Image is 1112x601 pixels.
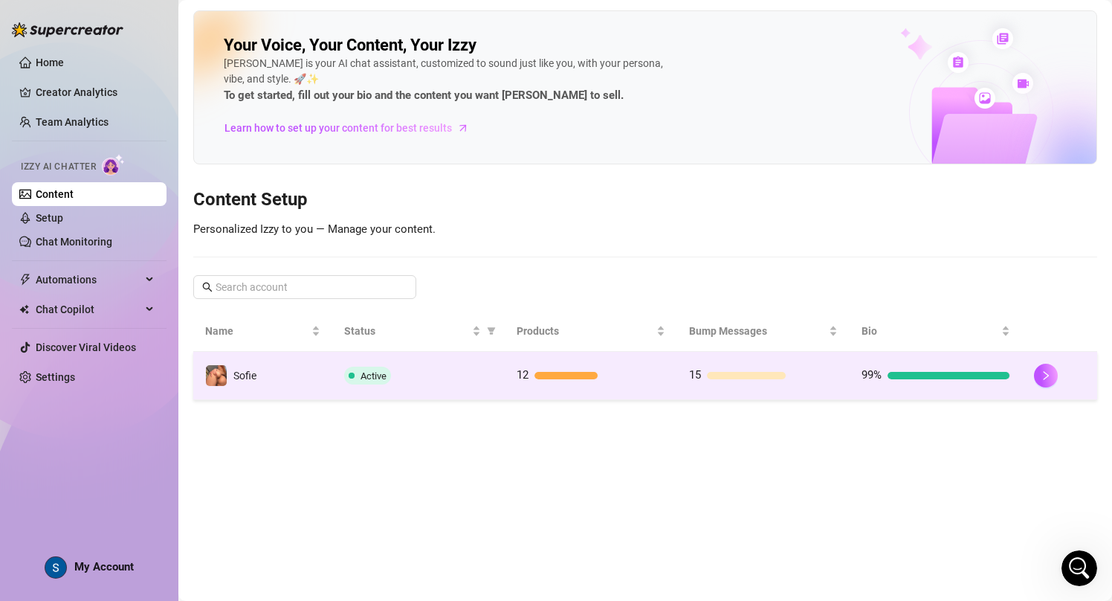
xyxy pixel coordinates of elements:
[344,323,470,339] span: Status
[19,274,31,286] span: thunderbolt
[246,501,274,512] span: News
[15,89,282,106] h2: Izzy - AI Chatter
[205,323,308,339] span: Name
[102,154,125,176] img: AI Chatter
[1041,370,1051,381] span: right
[15,134,63,150] p: 3 articles
[36,371,75,383] a: Settings
[1034,364,1058,388] button: right
[36,80,155,104] a: Creator Analytics
[484,320,499,342] span: filter
[224,89,624,102] strong: To get started, fill out your bio and the content you want [PERSON_NAME] to sell.
[517,368,528,382] span: 12
[850,311,1022,352] th: Bio
[224,120,452,136] span: Learn how to set up your content for best results
[487,327,496,335] span: filter
[224,116,480,140] a: Learn how to set up your content for best results
[36,298,141,321] span: Chat Copilot
[36,212,63,224] a: Setup
[456,120,471,135] span: arrow-right
[19,304,29,315] img: Chat Copilot
[866,12,1096,164] img: ai-chatter-content-library-cLFOSyPT.png
[15,205,265,236] p: Bump Online Fans Automation Settings and Reports
[74,560,134,573] span: My Account
[332,311,505,352] th: Status
[224,35,476,56] h2: Your Voice, Your Content, Your Izzy
[193,311,332,352] th: Name
[21,160,96,174] span: Izzy AI Chatter
[261,7,288,33] div: Close
[223,464,297,524] button: News
[172,501,199,512] span: Help
[206,365,227,386] img: Sofie
[10,40,288,69] div: Search for helpSearch for help
[689,368,701,382] span: 15
[517,323,653,339] span: Products
[10,40,288,69] input: Search for help
[15,171,265,187] p: Message Online Fans automation
[74,464,149,524] button: Messages
[193,222,436,236] span: Personalized Izzy to you — Manage your content.
[36,116,109,128] a: Team Analytics
[36,188,74,200] a: Content
[130,7,170,33] h1: Help
[10,6,38,34] button: go back
[202,282,213,292] span: search
[36,236,112,248] a: Chat Monitoring
[86,501,138,512] span: Messages
[216,279,395,295] input: Search account
[677,311,850,352] th: Bump Messages
[233,370,256,382] span: Sofie
[505,311,677,352] th: Products
[36,268,141,292] span: Automations
[22,501,52,512] span: Home
[862,368,882,382] span: 99%
[149,464,223,524] button: Help
[361,370,387,382] span: Active
[224,56,670,105] div: [PERSON_NAME] is your AI chat assistant, customized to sound just like you, with your persona, vi...
[12,22,123,37] img: logo-BBDzfeDw.svg
[15,254,265,269] p: Instructions to set up the AI
[689,323,826,339] span: Bump Messages
[36,57,64,68] a: Home
[15,109,282,125] p: Learn about our AI Chatter - Izzy
[36,341,136,353] a: Discover Viral Videos
[862,323,998,339] span: Bio
[45,557,66,578] img: AEdFTp4T1D8hUrF7s4LBLKXr1fNZHJdT1ShcJAyFTCmp=s96-c
[193,188,1097,212] h3: Content Setup
[1061,550,1097,586] iframe: Intercom live chat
